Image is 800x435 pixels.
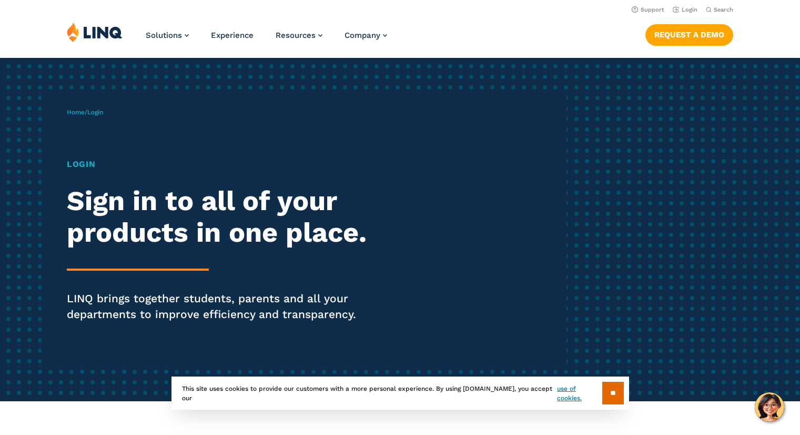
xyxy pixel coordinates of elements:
[87,108,103,116] span: Login
[67,108,103,116] span: /
[645,24,733,45] a: Request a Demo
[345,31,387,40] a: Company
[67,158,375,171] h1: Login
[673,6,697,13] a: Login
[276,31,322,40] a: Resources
[146,31,189,40] a: Solutions
[714,6,733,13] span: Search
[67,185,375,249] h2: Sign in to all of your products in one place.
[67,291,375,322] p: LINQ brings together students, parents and all your departments to improve efficiency and transpa...
[632,6,664,13] a: Support
[146,31,182,40] span: Solutions
[67,22,123,42] img: LINQ | K‑12 Software
[557,384,602,403] a: use of cookies.
[211,31,254,40] a: Experience
[706,6,733,14] button: Open Search Bar
[146,22,387,57] nav: Primary Navigation
[171,377,629,410] div: This site uses cookies to provide our customers with a more personal experience. By using [DOMAIN...
[645,22,733,45] nav: Button Navigation
[276,31,316,40] span: Resources
[755,392,784,422] button: Hello, have a question? Let’s chat.
[67,108,85,116] a: Home
[345,31,380,40] span: Company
